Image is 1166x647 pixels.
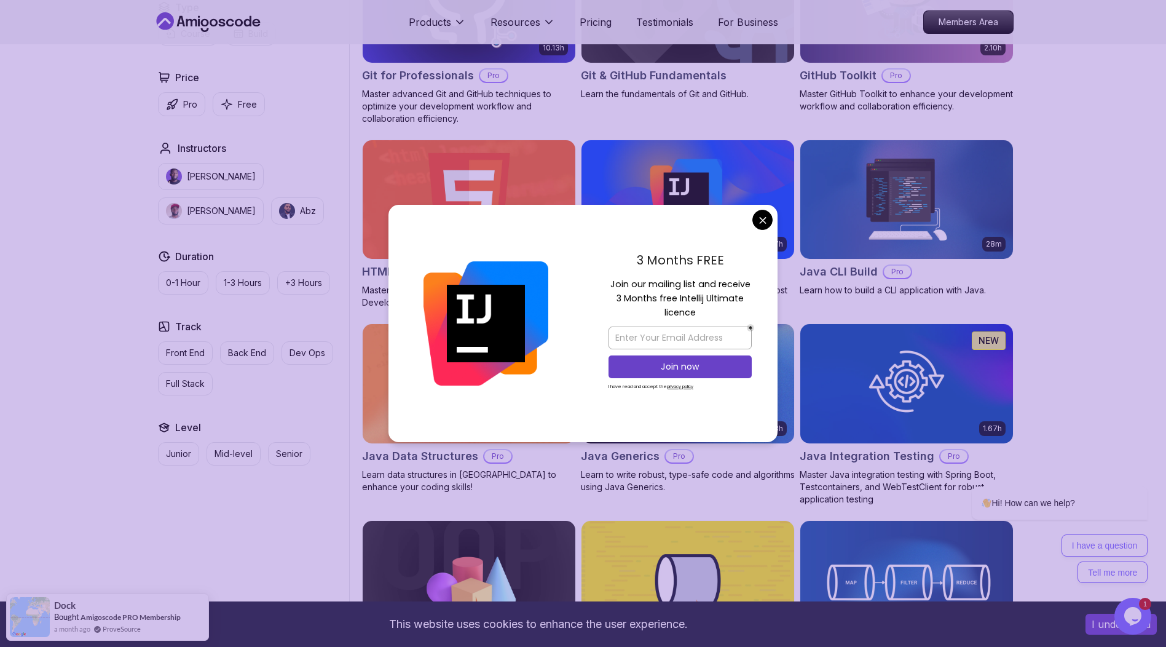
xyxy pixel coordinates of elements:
[800,263,878,280] h2: Java CLI Build
[363,521,575,640] img: Java Object Oriented Programming card
[363,140,575,260] img: HTML Essentials card
[581,67,727,84] h2: Git & GitHub Fundamentals
[175,70,199,85] h2: Price
[215,448,253,460] p: Mid-level
[158,197,264,224] button: instructor img[PERSON_NAME]
[300,205,316,217] p: Abz
[362,284,576,309] p: Master the Fundamentals of HTML for Web Development!
[10,597,50,637] img: provesource social proof notification image
[187,205,256,217] p: [PERSON_NAME]
[279,203,295,219] img: instructor img
[54,612,79,622] span: Bought
[362,140,576,309] a: HTML Essentials card1.84hHTML EssentialsMaster the Fundamentals of HTML for Web Development!
[800,67,876,84] h2: GitHub Toolkit
[228,347,266,359] p: Back End
[800,521,1013,640] img: Java Streams card
[800,88,1014,113] p: Master GitHub Toolkit to enhance your development workflow and collaboration efficiency.
[718,15,778,30] a: For Business
[581,140,794,260] img: IntelliJ IDEA Developer Guide card
[282,341,333,365] button: Dev Ops
[9,611,1067,638] div: This website uses cookies to enhance the user experience.
[1114,598,1154,635] iframe: chat widget
[54,600,76,611] span: Dock
[362,67,474,84] h2: Git for Professionals
[175,319,202,334] h2: Track
[158,271,208,295] button: 0-1 Hour
[277,271,330,295] button: +3 Hours
[285,277,322,289] p: +3 Hours
[800,324,1013,443] img: Java Integration Testing card
[166,448,191,460] p: Junior
[224,277,262,289] p: 1-3 Hours
[924,11,1013,33] p: Members Area
[183,98,197,111] p: Pro
[800,448,934,465] h2: Java Integration Testing
[1085,614,1157,635] button: Accept cookies
[216,271,270,295] button: 1-3 Hours
[580,15,612,30] a: Pricing
[409,15,466,39] button: Products
[178,141,226,156] h2: Instructors
[666,450,693,462] p: Pro
[238,98,257,111] p: Free
[103,624,141,634] a: ProveSource
[81,613,181,622] a: Amigoscode PRO Membership
[800,140,1014,297] a: Java CLI Build card28mJava CLI BuildProLearn how to build a CLI application with Java.
[362,263,452,280] h2: HTML Essentials
[290,347,325,359] p: Dev Ops
[362,323,576,493] a: Java Data Structures card1.72hJava Data StructuresProLearn data structures in [GEOGRAPHIC_DATA] t...
[158,92,205,116] button: Pro
[480,69,507,82] p: Pro
[276,448,302,460] p: Senior
[490,15,555,39] button: Resources
[362,448,478,465] h2: Java Data Structures
[800,284,1014,296] p: Learn how to build a CLI application with Java.
[158,341,213,365] button: Front End
[362,88,576,125] p: Master advanced Git and GitHub techniques to optimize your development workflow and collaboration...
[581,140,795,309] a: IntelliJ IDEA Developer Guide card5.57hIntelliJ IDEA Developer GuideProMaximize IDE efficiency wi...
[800,323,1014,506] a: Java Integration Testing card1.67hNEWJava Integration TestingProMaster Java integration testing w...
[581,521,794,640] img: Java Streams Essentials card
[484,450,511,462] p: Pro
[158,442,199,466] button: Junior
[175,249,214,264] h2: Duration
[207,442,261,466] button: Mid-level
[363,324,575,443] img: Java Data Structures card
[54,624,90,634] span: a month ago
[884,266,911,278] p: Pro
[800,469,1014,506] p: Master Java integration testing with Spring Boot, Testcontainers, and WebTestClient for robust ap...
[581,469,795,493] p: Learn to write robust, type-safe code and algorithms using Java Generics.
[187,170,256,183] p: [PERSON_NAME]
[636,15,693,30] a: Testimonials
[984,43,1002,53] p: 2.10h
[166,169,182,185] img: instructor img
[923,10,1014,34] a: Members Area
[271,197,324,224] button: instructor imgAbz
[166,378,205,390] p: Full Stack
[883,69,910,82] p: Pro
[581,88,795,100] p: Learn the fundamentals of Git and GitHub.
[932,375,1154,592] iframe: chat widget
[986,239,1002,249] p: 28m
[543,43,564,53] p: 10.13h
[800,140,1013,260] img: Java CLI Build card
[166,347,205,359] p: Front End
[490,15,540,30] p: Resources
[220,341,274,365] button: Back End
[268,442,310,466] button: Senior
[362,469,576,493] p: Learn data structures in [GEOGRAPHIC_DATA] to enhance your coding skills!
[409,15,451,30] p: Products
[158,163,264,190] button: instructor img[PERSON_NAME]
[979,335,999,347] p: NEW
[158,372,213,395] button: Full Stack
[175,420,201,435] h2: Level
[166,203,182,219] img: instructor img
